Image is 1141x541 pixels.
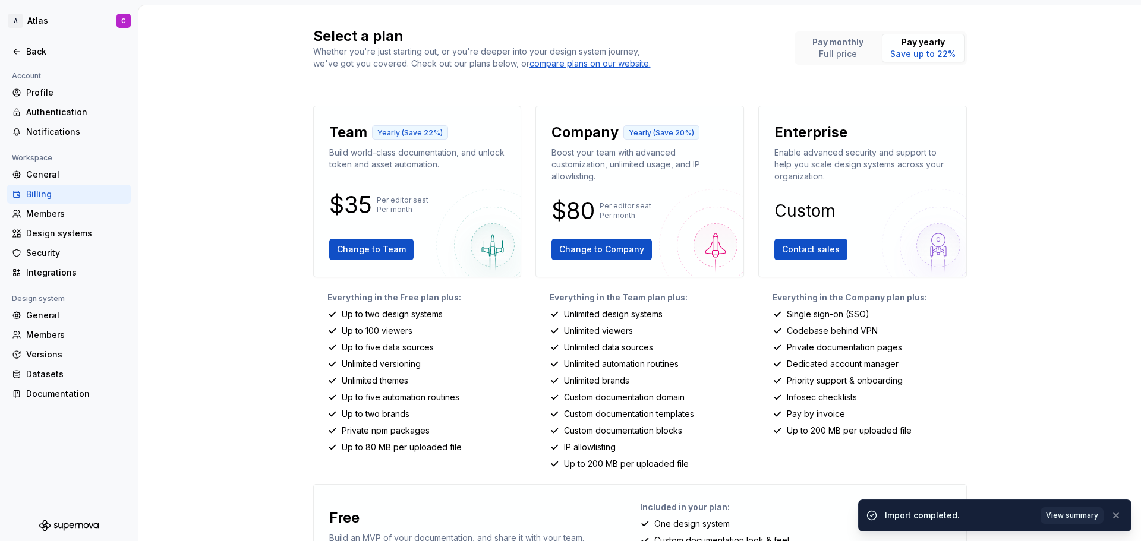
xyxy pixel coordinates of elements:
[7,292,70,306] div: Design system
[7,224,131,243] a: Design systems
[629,128,694,138] p: Yearly (Save 20%)
[7,345,131,364] a: Versions
[7,42,131,61] a: Back
[640,501,957,513] p: Included in your plan:
[787,425,912,436] p: Up to 200 MB per uploaded file
[564,458,689,470] p: Up to 200 MB per uploaded file
[812,48,863,60] p: Full price
[342,308,443,320] p: Up to two design systems
[564,341,653,353] p: Unlimited data sources
[654,518,730,530] p: One design system
[329,147,506,170] p: Build world-class documentation, and unlock token and asset automation.
[890,36,956,48] p: Pay yearly
[313,46,658,69] div: Whether you're just starting out, or you're deeper into your design system journey, we've got you...
[564,441,616,453] p: IP allowlisting
[7,263,131,282] a: Integrations
[564,425,682,436] p: Custom documentation blocks
[564,308,663,320] p: Unlimited design systems
[26,87,126,99] div: Profile
[313,27,780,46] h2: Select a plan
[7,165,131,184] a: General
[1041,507,1104,524] button: View summary
[564,375,629,387] p: Unlimited brands
[1046,511,1098,520] span: View summary
[26,309,126,321] div: General
[26,188,126,200] div: Billing
[890,48,956,60] p: Save up to 22%
[26,126,126,138] div: Notifications
[329,198,372,212] p: $35
[773,292,967,303] p: Everything in the Company plan plus:
[7,103,131,122] a: Authentication
[812,36,863,48] p: Pay monthly
[7,204,131,223] a: Members
[564,391,685,403] p: Custom documentation domain
[342,358,421,370] p: Unlimited versioning
[564,358,679,370] p: Unlimited automation routines
[26,267,126,279] div: Integrations
[564,325,633,337] p: Unlimited viewers
[337,243,406,255] span: Change to Team
[787,308,869,320] p: Single sign-on (SSO)
[774,147,951,182] p: Enable advanced security and support to help you scale design systems across your organization.
[564,408,694,420] p: Custom documentation templates
[26,368,126,380] div: Datasets
[797,34,880,62] button: Pay monthlyFull price
[7,384,131,403] a: Documentation
[377,128,443,138] p: Yearly (Save 22%)
[26,169,126,181] div: General
[327,292,522,303] p: Everything in the Free plan plus:
[787,358,899,370] p: Dedicated account manager
[774,123,847,142] p: Enterprise
[26,46,126,58] div: Back
[7,365,131,384] a: Datasets
[26,208,126,220] div: Members
[7,325,131,344] a: Members
[342,341,434,353] p: Up to five data sources
[27,15,48,27] div: Atlas
[787,375,903,387] p: Priority support & onboarding
[26,227,126,239] div: Design systems
[550,292,744,303] p: Everything in the Team plan plus:
[559,243,644,255] span: Change to Company
[7,151,57,165] div: Workspace
[885,510,1033,521] div: Import completed.
[329,239,414,260] button: Change to Team
[342,375,408,387] p: Unlimited themes
[329,123,367,142] p: Team
[787,325,878,337] p: Codebase behind VPN
[7,122,131,141] a: Notifications
[529,58,651,69] a: compare plans on our website.
[787,341,902,353] p: Private documentation pages
[26,329,126,341] div: Members
[26,247,126,259] div: Security
[342,425,430,436] p: Private npm packages
[8,14,23,28] div: A
[7,185,131,204] a: Billing
[342,325,412,337] p: Up to 100 viewers
[882,34,965,62] button: Pay yearlySave up to 22%
[600,201,651,220] p: Per editor seat Per month
[26,106,126,118] div: Authentication
[377,195,428,214] p: Per editor seat Per month
[7,69,46,83] div: Account
[787,408,845,420] p: Pay by invoice
[7,83,131,102] a: Profile
[26,388,126,400] div: Documentation
[551,147,728,182] p: Boost your team with advanced customization, unlimited usage, and IP allowlisting.
[774,239,847,260] button: Contact sales
[39,520,99,531] svg: Supernova Logo
[787,391,857,403] p: Infosec checklists
[26,349,126,360] div: Versions
[342,391,459,403] p: Up to five automation routines
[342,408,409,420] p: Up to two brands
[329,508,360,527] p: Free
[551,123,619,142] p: Company
[774,204,836,218] p: Custom
[121,16,126,26] div: C
[342,441,462,453] p: Up to 80 MB per uploaded file
[2,8,135,34] button: AAtlasC
[551,204,595,218] p: $80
